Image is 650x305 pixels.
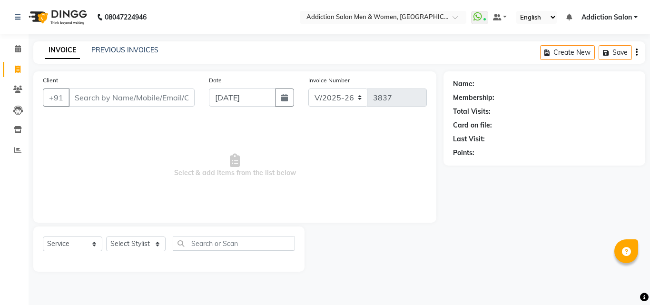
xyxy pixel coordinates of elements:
[91,46,158,54] a: PREVIOUS INVOICES
[599,45,632,60] button: Save
[173,236,295,251] input: Search or Scan
[610,267,640,295] iframe: chat widget
[540,45,595,60] button: Create New
[105,4,147,30] b: 08047224946
[453,120,492,130] div: Card on file:
[453,148,474,158] div: Points:
[453,107,491,117] div: Total Visits:
[69,89,195,107] input: Search by Name/Mobile/Email/Code
[24,4,89,30] img: logo
[43,89,69,107] button: +91
[45,42,80,59] a: INVOICE
[453,134,485,144] div: Last Visit:
[209,76,222,85] label: Date
[581,12,632,22] span: Addiction Salon
[43,118,427,213] span: Select & add items from the list below
[453,93,494,103] div: Membership:
[43,76,58,85] label: Client
[308,76,350,85] label: Invoice Number
[453,79,474,89] div: Name:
